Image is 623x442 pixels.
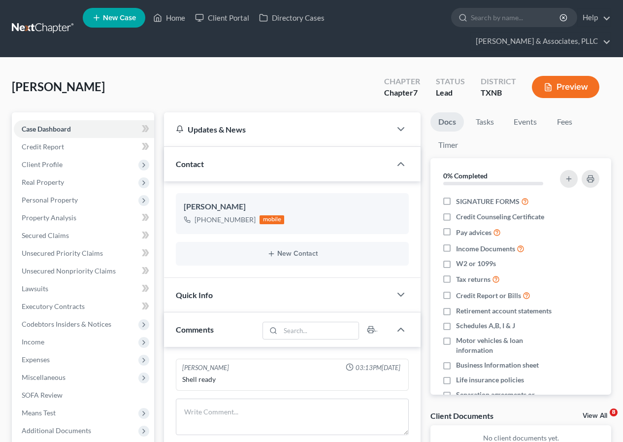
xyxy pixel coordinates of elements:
[456,291,521,301] span: Credit Report or Bills
[610,408,618,416] span: 8
[22,249,103,257] span: Unsecured Priority Claims
[22,213,76,222] span: Property Analysis
[22,391,63,399] span: SOFA Review
[590,408,613,432] iframe: Intercom live chat
[260,215,284,224] div: mobile
[471,8,561,27] input: Search by name...
[184,250,401,258] button: New Contact
[471,33,611,50] a: [PERSON_NAME] & Associates, PLLC
[532,76,599,98] button: Preview
[22,338,44,346] span: Income
[190,9,254,27] a: Client Portal
[583,412,607,419] a: View All
[14,138,154,156] a: Credit Report
[195,215,256,225] div: [PHONE_NUMBER]
[506,112,545,132] a: Events
[182,363,229,373] div: [PERSON_NAME]
[468,112,502,132] a: Tasks
[184,201,401,213] div: [PERSON_NAME]
[456,244,515,254] span: Income Documents
[456,306,552,316] span: Retirement account statements
[182,374,402,384] div: Shell ready
[436,87,465,99] div: Lead
[14,244,154,262] a: Unsecured Priority Claims
[22,320,111,328] span: Codebtors Insiders & Notices
[22,196,78,204] span: Personal Property
[14,298,154,315] a: Executory Contracts
[22,178,64,186] span: Real Property
[443,171,488,180] strong: 0% Completed
[281,322,359,339] input: Search...
[22,284,48,293] span: Lawsuits
[14,209,154,227] a: Property Analysis
[22,302,85,310] span: Executory Contracts
[430,112,464,132] a: Docs
[456,274,491,284] span: Tax returns
[456,197,520,206] span: SIGNATURE FORMS
[14,262,154,280] a: Unsecured Nonpriority Claims
[456,321,515,331] span: Schedules A,B, I & J
[430,410,493,421] div: Client Documents
[254,9,329,27] a: Directory Cases
[481,87,516,99] div: TXNB
[22,373,66,381] span: Miscellaneous
[14,386,154,404] a: SOFA Review
[22,160,63,169] span: Client Profile
[384,87,420,99] div: Chapter
[22,267,116,275] span: Unsecured Nonpriority Claims
[430,136,466,155] a: Timer
[578,9,611,27] a: Help
[456,212,544,222] span: Credit Counseling Certificate
[481,76,516,87] div: District
[14,280,154,298] a: Lawsuits
[22,231,69,239] span: Secured Claims
[456,259,496,269] span: W2 or 1099s
[456,390,557,409] span: Separation agreements or decrees of divorces
[436,76,465,87] div: Status
[22,355,50,364] span: Expenses
[456,360,539,370] span: Business Information sheet
[176,290,213,300] span: Quick Info
[148,9,190,27] a: Home
[176,124,379,135] div: Updates & News
[549,112,580,132] a: Fees
[14,120,154,138] a: Case Dashboard
[384,76,420,87] div: Chapter
[413,88,418,97] span: 7
[176,325,214,334] span: Comments
[356,363,400,373] span: 03:13PM[DATE]
[456,228,492,238] span: Pay advices
[103,14,136,22] span: New Case
[456,336,557,355] span: Motor vehicles & loan information
[22,125,71,133] span: Case Dashboard
[22,408,56,417] span: Means Test
[14,227,154,244] a: Secured Claims
[22,142,64,151] span: Credit Report
[12,79,105,94] span: [PERSON_NAME]
[176,159,204,169] span: Contact
[22,426,91,435] span: Additional Documents
[456,375,524,385] span: Life insurance policies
